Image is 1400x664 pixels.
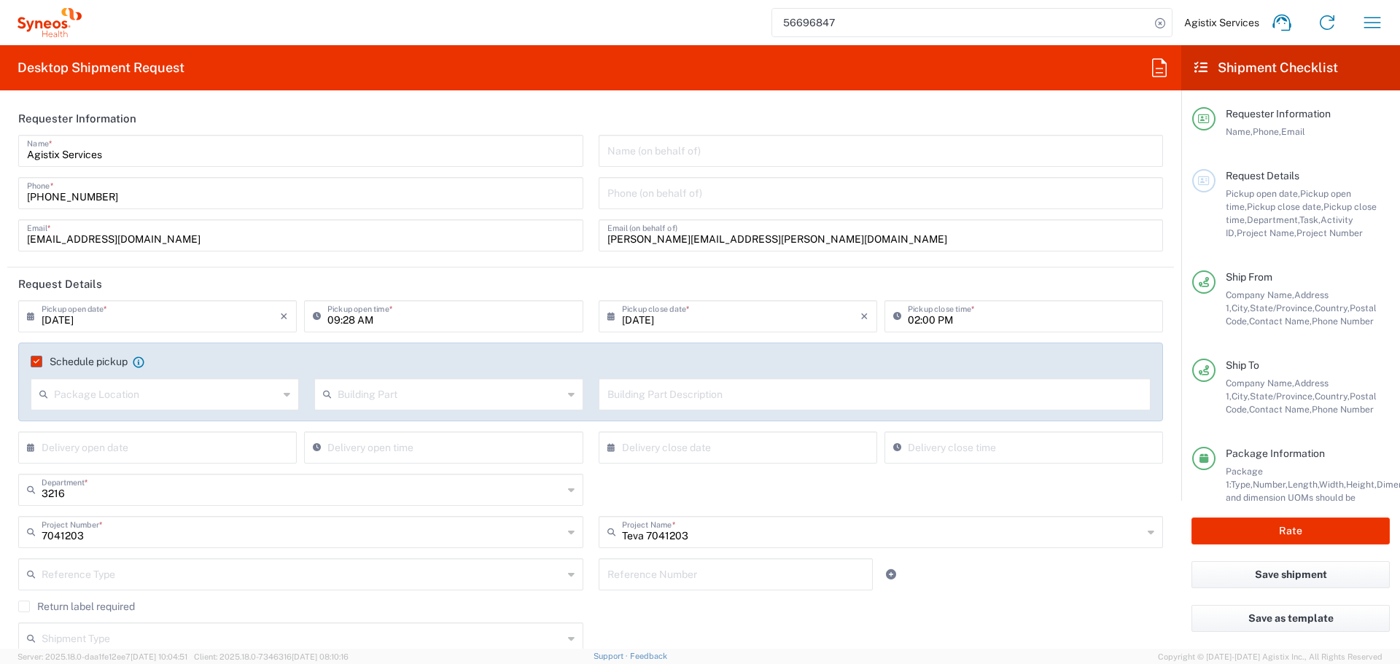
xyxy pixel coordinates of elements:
span: Request Details [1226,170,1299,181]
span: City, [1232,302,1250,313]
i: × [280,305,288,328]
i: × [860,305,868,328]
h2: Request Details [18,277,102,292]
a: Support [594,652,630,660]
button: Save shipment [1191,561,1390,588]
span: [DATE] 08:10:16 [292,652,349,661]
span: State/Province, [1250,302,1315,313]
a: Feedback [630,652,667,660]
span: Department, [1247,214,1299,225]
span: Ship From [1226,271,1272,283]
label: Schedule pickup [31,356,128,367]
h2: Requester Information [18,112,136,126]
span: Package 1: [1226,466,1263,490]
span: Task, [1299,214,1321,225]
span: [DATE] 10:04:51 [131,652,187,661]
span: Pickup open date, [1226,188,1300,199]
span: Project Number [1296,227,1363,238]
span: Ship To [1226,359,1259,371]
span: Client: 2025.18.0-7346316 [194,652,349,661]
span: Width, [1319,479,1346,490]
span: Country, [1315,391,1350,402]
a: Add Reference [881,564,901,585]
span: Company Name, [1226,289,1294,300]
span: Company Name, [1226,378,1294,388]
span: Name, [1226,126,1253,137]
span: Phone Number [1312,404,1374,415]
button: Rate [1191,517,1390,544]
span: Requester Information [1226,108,1331,120]
span: Phone Number [1312,316,1374,327]
span: City, [1232,391,1250,402]
input: Shipment, tracking or reference number [772,9,1150,36]
h2: Desktop Shipment Request [17,59,184,77]
span: State/Province, [1250,391,1315,402]
span: Length, [1288,479,1319,490]
span: Number, [1253,479,1288,490]
label: Return label required [18,601,135,612]
span: Package Information [1226,448,1325,459]
span: Pickup close date, [1247,201,1323,212]
span: Country, [1315,302,1350,313]
span: Agistix Services [1184,16,1259,29]
span: Project Name, [1237,227,1296,238]
h2: Shipment Checklist [1194,59,1338,77]
span: Server: 2025.18.0-daa1fe12ee7 [17,652,187,661]
span: Contact Name, [1249,404,1312,415]
span: Contact Name, [1249,316,1312,327]
span: Email [1281,126,1305,137]
span: Type, [1231,479,1253,490]
button: Save as template [1191,605,1390,632]
span: Phone, [1253,126,1281,137]
span: Height, [1346,479,1377,490]
span: Copyright © [DATE]-[DATE] Agistix Inc., All Rights Reserved [1158,650,1382,663]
